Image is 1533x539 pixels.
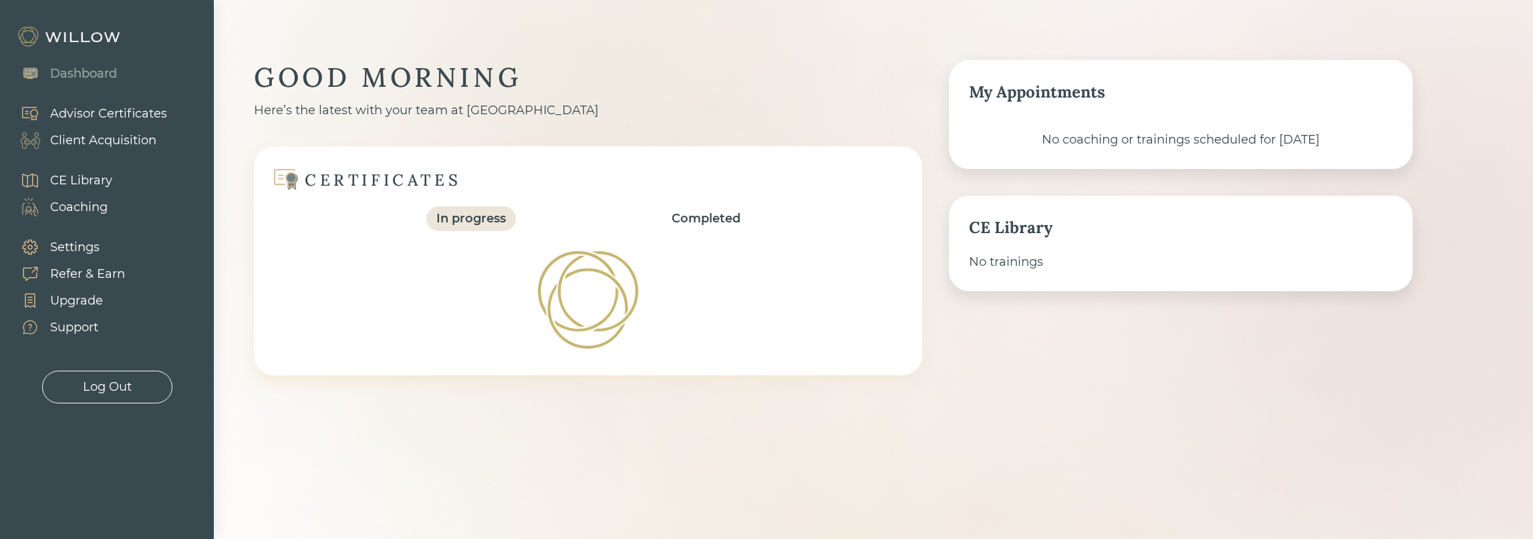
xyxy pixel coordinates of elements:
div: CERTIFICATES [305,170,461,190]
div: In progress [436,210,506,228]
div: Support [50,319,98,337]
div: Log Out [83,378,132,396]
div: CE Library [50,172,112,190]
a: Refer & Earn [7,260,125,287]
div: Dashboard [50,65,117,83]
a: Upgrade [7,287,125,314]
img: Willow [17,26,124,47]
img: Loading! [524,236,652,363]
div: Advisor Certificates [50,105,167,123]
a: Coaching [7,194,112,220]
div: No coaching or trainings scheduled for [DATE] [969,131,1393,149]
div: Coaching [50,198,108,216]
div: No trainings [969,253,1393,271]
div: GOOD MORNING [254,60,922,95]
div: Here’s the latest with your team at [GEOGRAPHIC_DATA] [254,102,922,120]
div: Refer & Earn [50,265,125,283]
div: Upgrade [50,292,103,310]
a: CE Library [7,167,112,194]
div: My Appointments [969,80,1393,104]
a: Client Acquisition [7,127,167,154]
a: Advisor Certificates [7,100,167,127]
div: Client Acquisition [50,132,156,150]
div: Settings [50,238,100,256]
a: Dashboard [7,60,117,87]
a: Settings [7,234,125,260]
div: Completed [672,210,740,228]
div: CE Library [969,216,1393,240]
